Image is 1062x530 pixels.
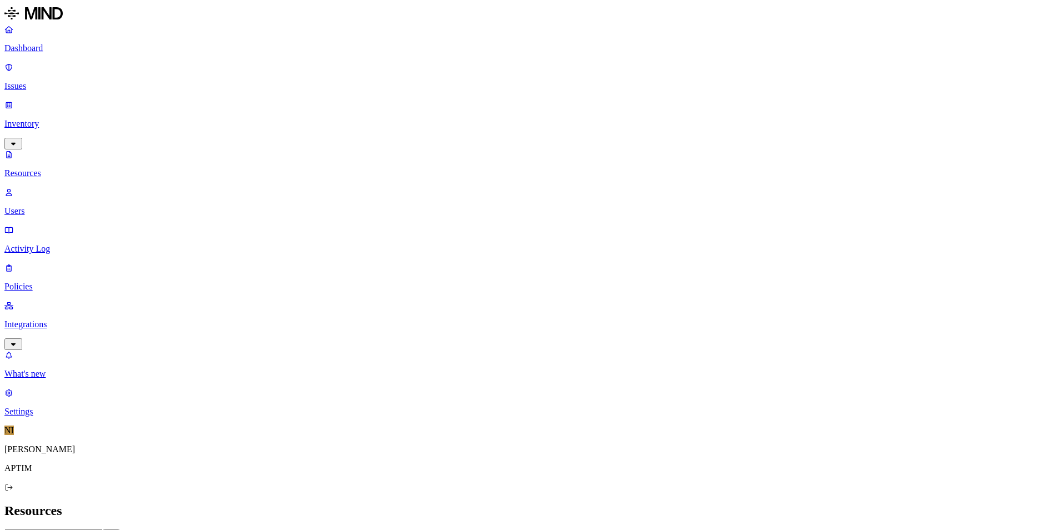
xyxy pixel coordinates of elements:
[4,149,1058,178] a: Resources
[4,206,1058,216] p: Users
[4,282,1058,292] p: Policies
[4,81,1058,91] p: Issues
[4,168,1058,178] p: Resources
[4,319,1058,329] p: Integrations
[4,100,1058,148] a: Inventory
[4,187,1058,216] a: Users
[4,119,1058,129] p: Inventory
[4,463,1058,473] p: APTIM
[4,263,1058,292] a: Policies
[4,388,1058,417] a: Settings
[4,244,1058,254] p: Activity Log
[4,225,1058,254] a: Activity Log
[4,4,63,22] img: MIND
[4,4,1058,24] a: MIND
[4,369,1058,379] p: What's new
[4,24,1058,53] a: Dashboard
[4,62,1058,91] a: Issues
[4,350,1058,379] a: What's new
[4,426,14,435] span: NI
[4,407,1058,417] p: Settings
[4,503,1058,518] h2: Resources
[4,301,1058,348] a: Integrations
[4,43,1058,53] p: Dashboard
